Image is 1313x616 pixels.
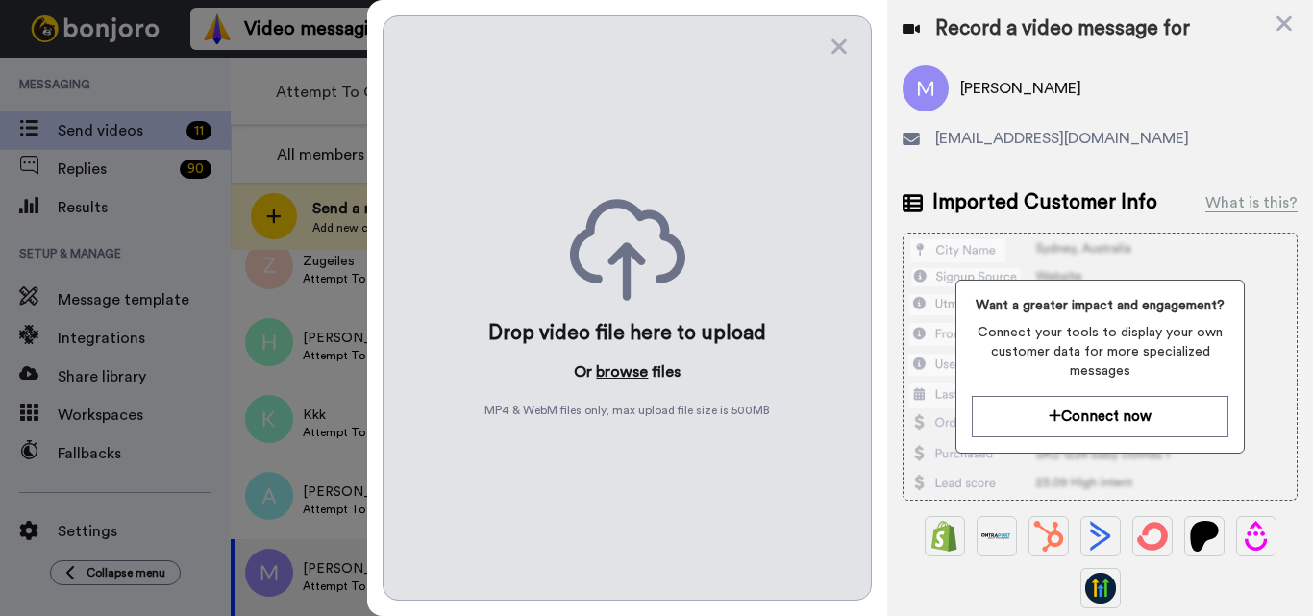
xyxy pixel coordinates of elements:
img: Ontraport [981,521,1012,552]
img: Patreon [1189,521,1220,552]
img: GoHighLevel [1085,573,1116,604]
div: Drop video file here to upload [488,320,766,347]
img: ActiveCampaign [1085,521,1116,552]
img: Shopify [929,521,960,552]
img: ConvertKit [1137,521,1168,552]
span: [EMAIL_ADDRESS][DOMAIN_NAME] [935,127,1189,150]
span: Want a greater impact and engagement? [972,296,1228,315]
span: MP4 & WebM files only, max upload file size is 500 MB [484,403,770,418]
button: Connect now [972,396,1228,437]
span: Connect your tools to display your own customer data for more specialized messages [972,323,1228,381]
p: Or files [574,360,681,383]
span: Imported Customer Info [932,188,1157,217]
div: What is this? [1205,191,1298,214]
button: browse [596,360,648,383]
img: Hubspot [1033,521,1064,552]
img: Drip [1241,521,1272,552]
